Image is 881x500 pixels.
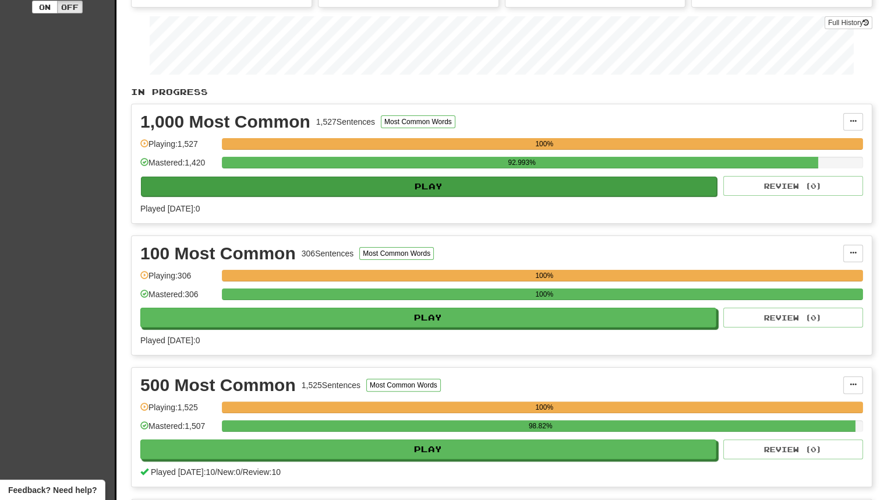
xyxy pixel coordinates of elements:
[217,467,240,477] span: New: 0
[225,420,855,432] div: 98.82%
[225,138,863,150] div: 100%
[316,116,375,128] div: 1,527 Sentences
[140,113,310,131] div: 1,000 Most Common
[140,376,296,394] div: 500 Most Common
[140,308,716,328] button: Play
[140,204,200,213] span: Played [DATE]: 0
[723,176,863,196] button: Review (0)
[723,308,863,328] button: Review (0)
[8,484,97,496] span: Open feedback widget
[243,467,281,477] span: Review: 10
[140,402,216,421] div: Playing: 1,525
[225,288,863,300] div: 100%
[141,177,717,196] button: Play
[225,157,818,168] div: 92.993%
[381,115,455,128] button: Most Common Words
[131,86,872,98] p: In Progress
[140,138,216,157] div: Playing: 1,527
[57,1,83,13] button: Off
[140,336,200,345] span: Played [DATE]: 0
[151,467,215,477] span: Played [DATE]: 10
[723,439,863,459] button: Review (0)
[366,379,441,392] button: Most Common Words
[140,157,216,176] div: Mastered: 1,420
[140,270,216,289] div: Playing: 306
[359,247,434,260] button: Most Common Words
[302,248,354,259] div: 306 Sentences
[825,16,872,29] a: Full History
[32,1,58,13] button: On
[302,379,360,391] div: 1,525 Sentences
[140,245,296,262] div: 100 Most Common
[225,270,863,281] div: 100%
[140,288,216,308] div: Mastered: 306
[225,402,863,413] div: 100%
[140,420,216,439] div: Mastered: 1,507
[140,439,716,459] button: Play
[240,467,243,477] span: /
[215,467,217,477] span: /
